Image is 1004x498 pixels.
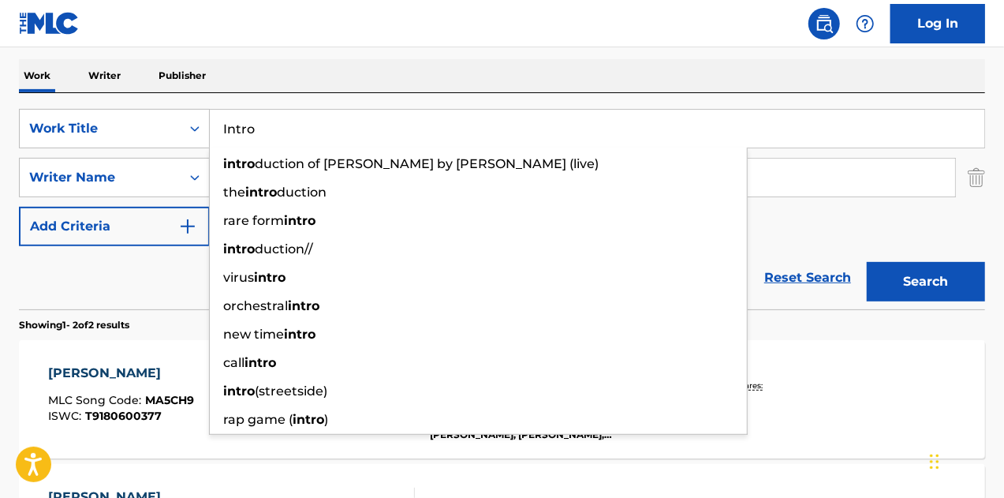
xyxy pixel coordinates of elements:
[223,355,244,370] span: call
[29,168,171,187] div: Writer Name
[284,327,315,342] strong: intro
[244,355,276,370] strong: intro
[245,185,277,200] strong: intro
[48,393,145,407] span: MLC Song Code :
[867,262,985,301] button: Search
[48,409,85,423] span: ISWC :
[223,298,288,313] span: orchestral
[223,327,284,342] span: new time
[223,384,255,399] strong: intro
[19,109,985,309] form: Search Form
[48,364,194,383] div: [PERSON_NAME]
[930,438,939,485] div: Drag
[223,242,255,256] strong: intro
[85,409,162,423] span: T9180600377
[223,270,254,285] span: virus
[288,298,319,313] strong: intro
[29,119,171,138] div: Work Title
[808,8,840,39] a: Public Search
[890,4,985,43] a: Log In
[223,185,245,200] span: the
[154,59,211,92] p: Publisher
[293,412,324,427] strong: intro
[255,384,327,399] span: (streetside)
[815,14,834,33] img: search
[254,270,286,285] strong: intro
[19,59,55,92] p: Work
[84,59,125,92] p: Writer
[223,412,293,427] span: rap game (
[19,340,985,459] a: [PERSON_NAME]MLC Song Code:MA5CH9ISWC:T9180600377Writers (6)[PERSON_NAME], [PERSON_NAME], [PERSON...
[19,207,210,246] button: Add Criteria
[255,242,313,256] span: duction//
[968,158,985,197] img: Delete Criterion
[223,213,284,228] span: rare form
[324,412,328,427] span: )
[277,185,327,200] span: duction
[856,14,875,33] img: help
[145,393,194,407] span: MA5CH9
[19,12,80,35] img: MLC Logo
[849,8,881,39] div: Help
[756,260,859,295] a: Reset Search
[925,422,1004,498] iframe: Chat Widget
[178,217,197,236] img: 9d2ae6d4665cec9f34b9.svg
[223,156,255,171] strong: intro
[284,213,315,228] strong: intro
[19,318,129,332] p: Showing 1 - 2 of 2 results
[255,156,599,171] span: duction of [PERSON_NAME] by [PERSON_NAME] (live)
